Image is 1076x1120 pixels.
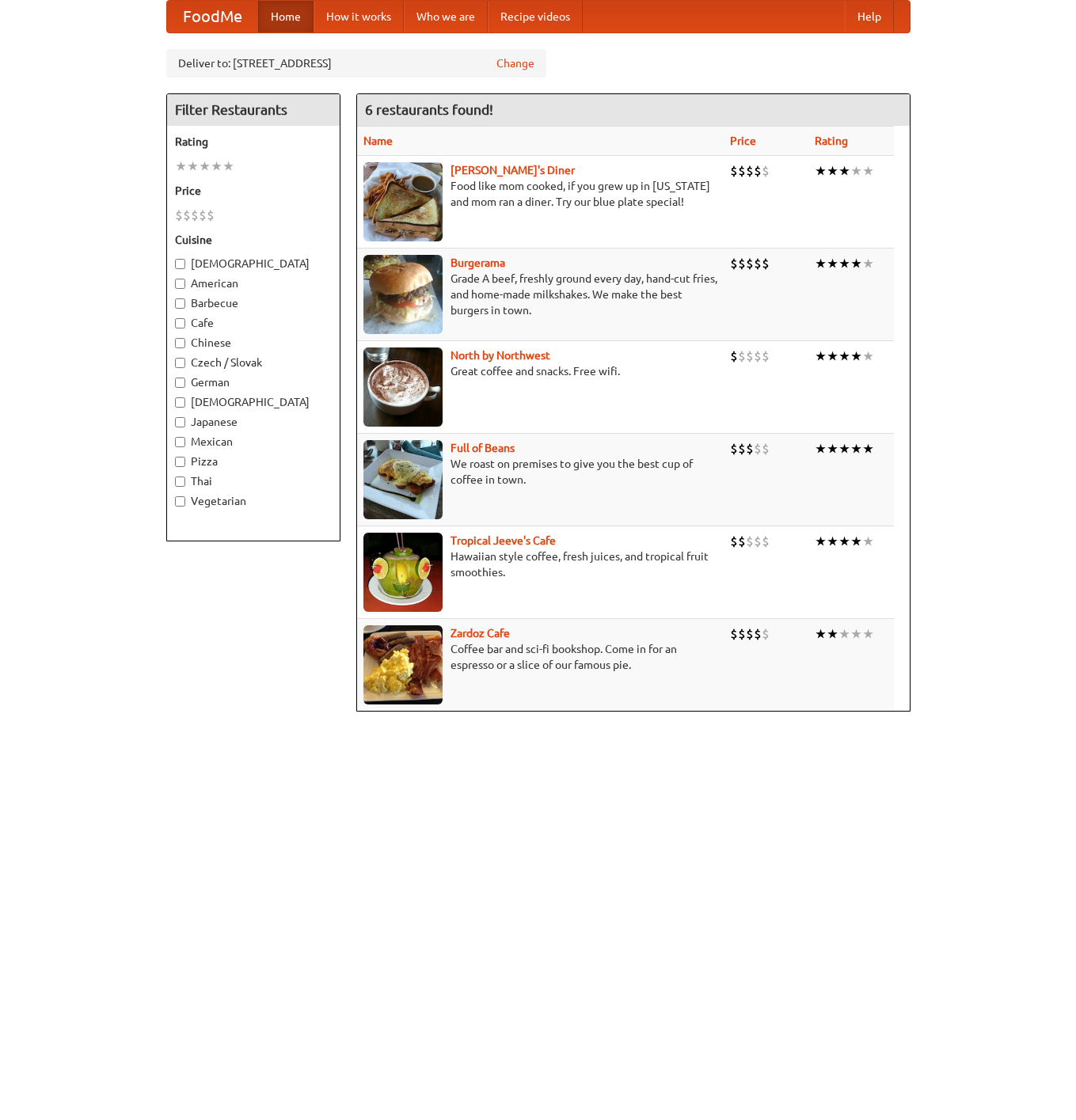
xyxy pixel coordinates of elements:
[363,178,717,210] p: Food like mom cooked, if you grew up in [US_STATE] and mom ran a diner. Try our blue plate special!
[222,158,234,175] li: ★
[363,533,443,612] img: jeeves.jpg
[838,625,850,643] li: ★
[187,158,199,175] li: ★
[762,347,770,365] li: $
[754,533,762,550] li: $
[175,295,332,311] label: Barbecue
[175,437,185,447] input: Mexican
[404,1,488,32] a: Who we are
[838,533,850,550] li: ★
[815,162,827,180] li: ★
[175,259,185,269] input: [DEMOGRAPHIC_DATA]
[850,440,862,457] li: ★
[746,162,754,180] li: $
[850,533,862,550] li: ★
[815,625,827,643] li: ★
[363,255,443,334] img: burgerama.jpg
[175,397,185,408] input: [DEMOGRAPHIC_DATA]
[175,318,185,328] input: Cafe
[754,440,762,457] li: $
[862,347,874,365] li: ★
[754,162,762,180] li: $
[363,347,443,427] img: north.jpg
[363,363,717,379] p: Great coffee and snacks. Free wifi.
[754,625,762,643] li: $
[175,414,332,430] label: Japanese
[175,232,332,248] h5: Cuisine
[175,476,185,487] input: Thai
[746,625,754,643] li: $
[738,440,746,457] li: $
[762,162,770,180] li: $
[365,102,493,117] ng-pluralize: 6 restaurants found!
[730,255,738,272] li: $
[730,533,738,550] li: $
[175,279,185,289] input: American
[815,440,827,457] li: ★
[762,533,770,550] li: $
[363,162,443,241] img: sallys.jpg
[451,442,515,454] a: Full of Beans
[845,1,894,32] a: Help
[838,162,850,180] li: ★
[175,496,185,507] input: Vegetarian
[175,417,185,427] input: Japanese
[175,454,332,469] label: Pizza
[363,440,443,519] img: beans.jpg
[827,162,838,180] li: ★
[175,378,185,388] input: German
[183,207,191,224] li: $
[363,641,717,673] p: Coffee bar and sci-fi bookshop. Come in for an espresso or a slice of our famous pie.
[738,625,746,643] li: $
[827,625,838,643] li: ★
[175,207,183,224] li: $
[258,1,314,32] a: Home
[738,162,746,180] li: $
[363,625,443,704] img: zardoz.jpg
[175,134,332,150] h5: Rating
[363,135,393,147] a: Name
[167,1,258,32] a: FoodMe
[175,374,332,390] label: German
[738,255,746,272] li: $
[738,347,746,365] li: $
[175,298,185,309] input: Barbecue
[175,256,332,271] label: [DEMOGRAPHIC_DATA]
[827,533,838,550] li: ★
[838,255,850,272] li: ★
[451,627,510,640] b: Zardoz Cafe
[175,457,185,467] input: Pizza
[363,271,717,318] p: Grade A beef, freshly ground every day, hand-cut fries, and home-made milkshakes. We make the bes...
[730,347,738,365] li: $
[815,533,827,550] li: ★
[730,135,756,147] a: Price
[746,255,754,272] li: $
[838,347,850,365] li: ★
[175,158,187,175] li: ★
[175,493,332,509] label: Vegetarian
[746,533,754,550] li: $
[862,440,874,457] li: ★
[862,625,874,643] li: ★
[815,255,827,272] li: ★
[862,162,874,180] li: ★
[199,207,207,224] li: $
[730,162,738,180] li: $
[451,349,550,362] a: North by Northwest
[199,158,211,175] li: ★
[762,255,770,272] li: $
[207,207,215,224] li: $
[175,338,185,348] input: Chinese
[175,355,332,370] label: Czech / Slovak
[754,255,762,272] li: $
[862,533,874,550] li: ★
[746,347,754,365] li: $
[451,256,505,269] a: Burgerama
[738,533,746,550] li: $
[175,358,185,368] input: Czech / Slovak
[496,55,534,71] a: Change
[167,94,340,126] h4: Filter Restaurants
